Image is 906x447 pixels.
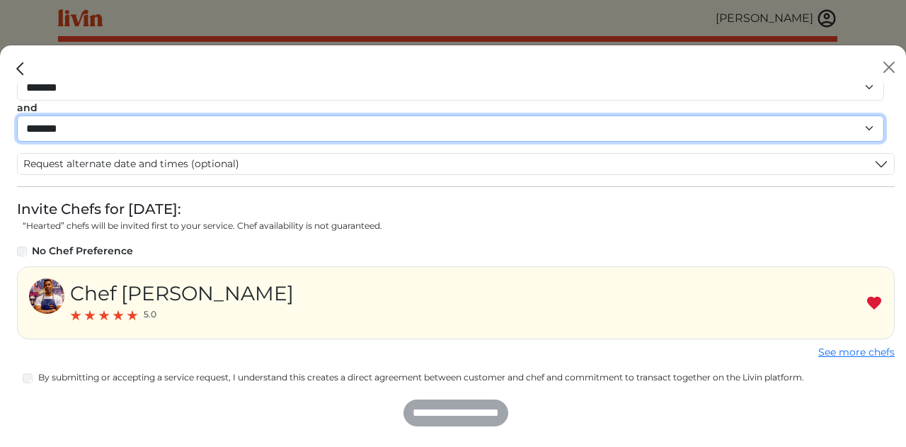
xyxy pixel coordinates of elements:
[29,278,294,327] a: Chef [PERSON_NAME] 5.0
[866,295,883,312] img: Remove Favorite chef
[23,157,239,171] span: Request alternate date and times (optional)
[23,220,895,232] p: “Hearted” chefs will be invited first to your service. Chef availability is not guaranteed.
[878,56,900,79] button: Close
[11,60,30,78] img: back_caret-0738dc900bf9763b5e5a40894073b948e17d9601fd527fca9689b06ce300169f.svg
[127,310,138,321] img: red_star-5cc96fd108c5e382175c3007810bf15d673b234409b64feca3859e161d9d1ec7.svg
[818,346,895,358] a: See more chefs
[17,101,38,115] label: and
[11,58,30,76] a: Close
[38,371,895,384] label: By submitting or accepting a service request, I understand this creates a direct agreement betwee...
[32,244,133,259] label: No Chef Preference
[17,198,895,220] div: Invite Chefs for [DATE]:
[84,310,96,321] img: red_star-5cc96fd108c5e382175c3007810bf15d673b234409b64feca3859e161d9d1ec7.svg
[18,154,894,174] button: Request alternate date and times (optional)
[70,278,294,308] div: Chef [PERSON_NAME]
[98,310,110,321] img: red_star-5cc96fd108c5e382175c3007810bf15d673b234409b64feca3859e161d9d1ec7.svg
[144,308,156,321] span: 5.0
[29,278,64,314] img: a09e5bf7981c309b4c08df4bb44c4a4f
[70,310,81,321] img: red_star-5cc96fd108c5e382175c3007810bf15d673b234409b64feca3859e161d9d1ec7.svg
[113,310,124,321] img: red_star-5cc96fd108c5e382175c3007810bf15d673b234409b64feca3859e161d9d1ec7.svg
